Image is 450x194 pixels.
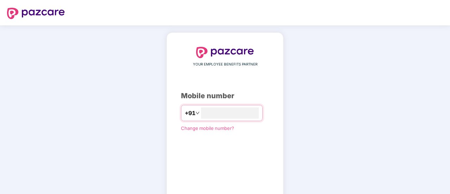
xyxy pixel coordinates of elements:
[193,62,257,67] span: YOUR EMPLOYEE BENEFITS PARTNER
[181,125,234,131] a: Change mobile number?
[195,111,200,115] span: down
[7,8,65,19] img: logo
[196,47,254,58] img: logo
[185,109,195,118] span: +91
[181,90,269,101] div: Mobile number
